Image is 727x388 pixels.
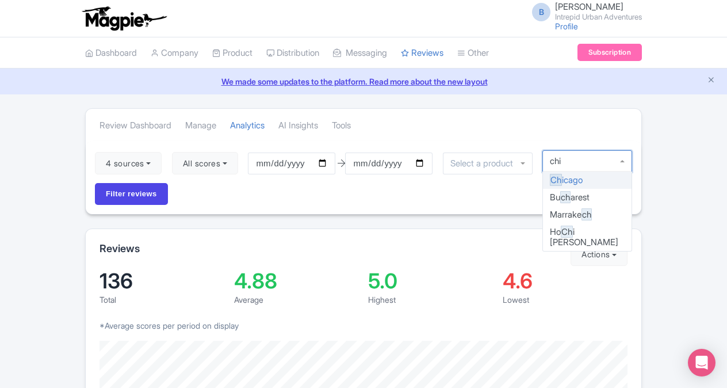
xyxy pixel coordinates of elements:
a: Profile [555,21,578,31]
a: Tools [332,110,351,142]
h2: Reviews [100,243,140,254]
a: B [PERSON_NAME] Intrepid Urban Adventures [525,2,642,21]
a: Analytics [230,110,265,142]
div: Bu arest [543,189,632,206]
a: Messaging [333,37,387,69]
a: Distribution [266,37,319,69]
div: 4.88 [234,271,359,291]
span: [PERSON_NAME] [555,1,623,12]
div: Total [100,294,225,306]
button: All scores [172,152,238,175]
div: 4.6 [503,271,628,291]
a: Manage [185,110,216,142]
span: B [532,3,550,21]
span: ch [581,208,592,220]
a: Other [457,37,489,69]
a: Product [212,37,252,69]
div: Ho i [PERSON_NAME] [543,223,632,251]
p: *Average scores per period on display [100,319,627,332]
small: Intrepid Urban Adventures [555,13,642,21]
input: Select a collection [550,156,564,166]
input: Filter reviews [95,183,168,205]
img: logo-ab69f6fb50320c5b225c76a69d11143b.png [79,6,169,31]
input: Select a product [450,158,519,169]
a: AI Insights [278,110,318,142]
span: Ch [550,174,562,186]
button: 4 sources [95,152,162,175]
a: We made some updates to the platform. Read more about the new layout [7,75,720,88]
div: 5.0 [368,271,493,291]
a: Dashboard [85,37,137,69]
button: Close announcement [707,74,715,88]
div: Lowest [503,294,628,306]
div: 136 [100,271,225,291]
span: Ch [561,226,573,238]
span: ch [560,191,571,203]
a: Company [151,37,198,69]
div: Marrake [543,206,632,223]
a: Reviews [401,37,443,69]
div: icago [543,172,632,189]
div: Average [234,294,359,306]
a: Review Dashboard [100,110,171,142]
a: Subscription [577,44,642,61]
button: Actions [571,243,627,266]
div: Open Intercom Messenger [688,349,715,376]
div: Highest [368,294,493,306]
